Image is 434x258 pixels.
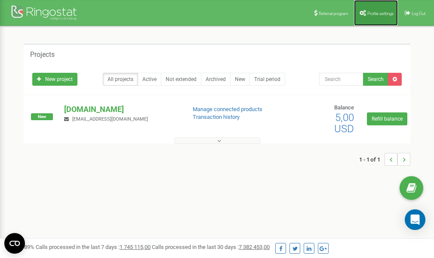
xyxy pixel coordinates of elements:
[405,209,425,230] div: Open Intercom Messenger
[138,73,161,86] a: Active
[201,73,231,86] a: Archived
[319,73,363,86] input: Search
[359,153,385,166] span: 1 - 1 of 1
[412,11,425,16] span: Log Out
[230,73,250,86] a: New
[319,11,348,16] span: Referral program
[249,73,285,86] a: Trial period
[36,244,151,250] span: Calls processed in the last 7 days :
[4,233,25,254] button: Open CMP widget
[120,244,151,250] u: 1 745 115,00
[239,244,270,250] u: 7 382 453,00
[72,116,148,122] span: [EMAIL_ADDRESS][DOMAIN_NAME]
[359,144,410,174] nav: ...
[367,112,407,125] a: Refill balance
[64,104,179,115] p: [DOMAIN_NAME]
[363,73,388,86] button: Search
[152,244,270,250] span: Calls processed in the last 30 days :
[367,11,394,16] span: Profile settings
[31,113,53,120] span: New
[334,104,354,111] span: Balance
[193,106,262,112] a: Manage connected products
[32,73,77,86] a: New project
[193,114,240,120] a: Transaction history
[334,112,354,135] span: 5,00 USD
[30,51,55,59] h5: Projects
[161,73,201,86] a: Not extended
[103,73,138,86] a: All projects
